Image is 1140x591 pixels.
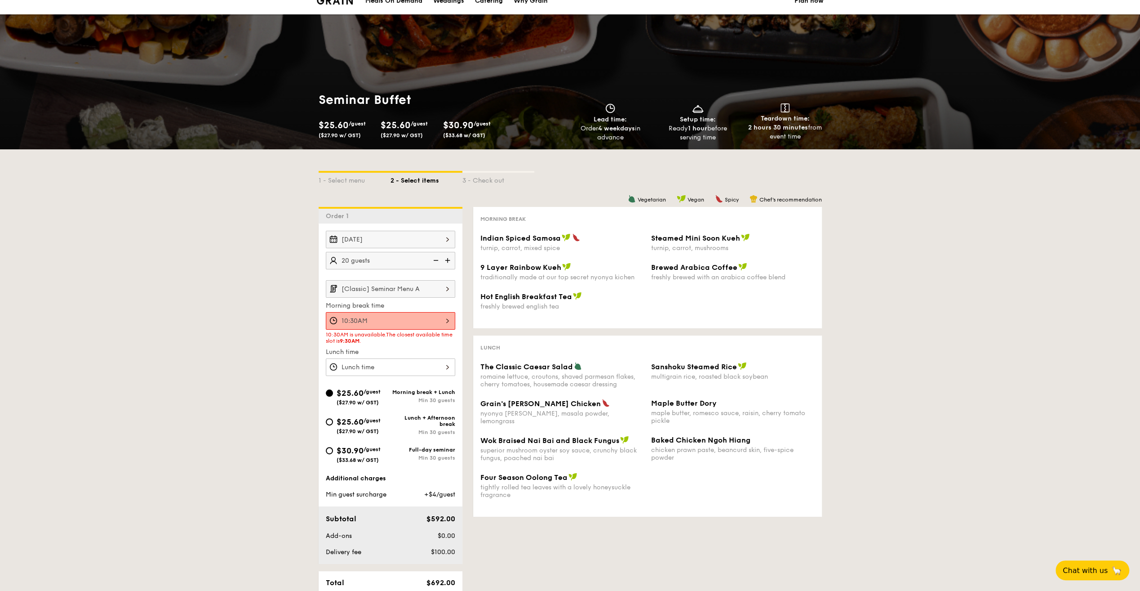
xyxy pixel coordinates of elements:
[677,195,686,203] img: icon-vegan.f8ff3823.svg
[651,436,750,444] span: Baked Chicken Ngoh Hiang
[349,121,366,127] span: /guest
[688,197,704,203] span: Vegan
[1056,560,1129,580] button: Chat with us🦙
[326,252,455,269] input: Number of guests
[480,345,500,351] span: Lunch
[443,132,485,139] span: ($33.68 w/ GST)
[430,548,455,556] span: $100.00
[426,515,455,523] span: $592.00
[390,429,455,435] div: Min 30 guests
[326,212,352,220] span: Order 1
[340,338,359,344] span: 9:30AM
[337,399,379,406] span: ($27.90 w/ GST)
[480,216,526,222] span: Morning break
[442,252,455,269] img: icon-add.58712e84.svg
[480,436,619,445] span: Wok Braised Nai Bai and Black Fungus
[628,195,636,203] img: icon-vegetarian.fe4039eb.svg
[390,397,455,403] div: Min 30 guests
[326,312,455,330] input: Morning break time
[480,273,644,281] div: traditionally made at our top secret nyonya kichen
[480,244,644,252] div: turnip, carrot, mixed spice
[480,473,568,482] span: Four Season Oolong Tea
[651,263,737,272] span: Brewed Arabica Coffee
[657,124,738,142] div: Ready before serving time
[319,92,498,108] h1: Seminar Buffet
[337,388,364,398] span: $25.60
[337,417,364,427] span: $25.60
[443,120,474,131] span: $30.90
[651,363,737,371] span: Sanshoku Steamed Rice
[381,132,423,139] span: ($27.90 w/ GST)
[480,363,573,371] span: The Classic Caesar Salad
[651,244,815,252] div: turnip, carrot, mushrooms
[326,231,455,248] input: Event date
[570,124,651,142] div: Order in advance
[326,331,386,338] span: 10:30AM is unavailable.
[1111,565,1122,576] span: 🦙
[474,121,491,127] span: /guest
[745,123,825,141] div: from event time
[426,578,455,587] span: $692.00
[326,578,344,587] span: Total
[691,103,705,113] img: icon-dish.430c3a2e.svg
[568,473,577,481] img: icon-vegan.f8ff3823.svg
[738,362,747,370] img: icon-vegan.f8ff3823.svg
[480,399,601,408] span: Grain's [PERSON_NAME] Chicken
[319,173,390,185] div: 1 - Select menu
[437,532,455,540] span: $0.00
[390,455,455,461] div: Min 30 guests
[738,263,747,271] img: icon-vegan.f8ff3823.svg
[337,446,364,456] span: $30.90
[480,373,644,388] div: romaine lettuce, croutons, shaved parmesan flakes, cherry tomatoes, housemade caesar dressing
[480,447,644,462] div: superior mushroom oyster soy sauce, crunchy black fungus, poached nai bai
[651,409,815,425] div: maple butter, romesco sauce, raisin, cherry tomato pickle
[638,197,666,203] span: Vegetarian
[759,197,822,203] span: Chef's recommendation
[326,548,361,556] span: Delivery fee
[602,399,610,407] img: icon-spicy.37a8142b.svg
[1063,566,1108,575] span: Chat with us
[326,447,333,454] input: $30.90/guest($33.68 w/ GST)Full-day seminarMin 30 guests
[424,491,455,498] span: +$4/guest
[326,348,455,357] label: Lunch time
[480,484,644,499] div: tightly rolled tea leaves with a lovely honeysuckle fragrance
[326,491,386,498] span: Min guest surcharge
[480,263,561,272] span: 9 Layer Rainbow Kueh
[480,292,572,301] span: Hot English Breakfast Tea
[651,373,815,381] div: multigrain rice, roasted black soybean
[651,273,815,281] div: freshly brewed with an arabica coffee blend
[411,121,428,127] span: /guest
[390,173,462,185] div: 2 - Select items
[326,301,455,310] label: Morning break time
[319,132,361,139] span: ($27.90 w/ GST)
[741,233,750,242] img: icon-vegan.f8ff3823.svg
[651,234,740,242] span: Steamed Mini Soon Kueh
[598,125,634,132] strong: 4 weekdays
[480,234,561,242] span: Indian Spiced Samosa
[480,303,644,310] div: freshly brewed english tea
[326,390,333,397] input: $25.60/guest($27.90 w/ GST)Morning break + LunchMin 30 guests
[572,233,580,242] img: icon-spicy.37a8142b.svg
[337,457,379,463] span: ($33.68 w/ GST)
[326,358,455,376] input: Lunch time
[725,197,739,203] span: Spicy
[562,233,571,242] img: icon-vegan.f8ff3823.svg
[620,436,629,444] img: icon-vegan.f8ff3823.svg
[326,515,356,523] span: Subtotal
[748,124,808,131] strong: 2 hours 30 minutes
[562,263,571,271] img: icon-vegan.f8ff3823.svg
[364,417,381,424] span: /guest
[319,120,349,131] span: $25.60
[680,116,716,123] span: Setup time:
[390,389,455,395] div: Morning break + Lunch
[715,195,723,203] img: icon-spicy.37a8142b.svg
[390,447,455,453] div: Full-day seminar
[462,173,534,185] div: 3 - Check out
[390,415,455,427] div: Lunch + Afternoon break
[428,252,442,269] img: icon-reduce.1d2dbef1.svg
[761,115,810,122] span: Teardown time:
[480,410,644,425] div: nyonya [PERSON_NAME], masala powder, lemongrass
[603,103,617,113] img: icon-clock.2db775ea.svg
[574,362,582,370] img: icon-vegetarian.fe4039eb.svg
[381,120,411,131] span: $25.60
